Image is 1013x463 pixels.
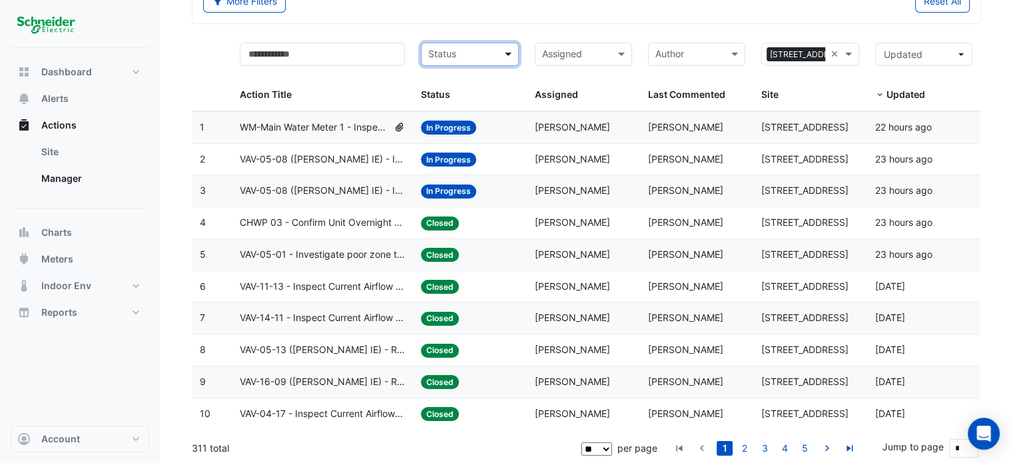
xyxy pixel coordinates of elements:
[535,312,610,323] span: [PERSON_NAME]
[11,426,149,452] button: Account
[715,441,735,456] li: page 1
[421,248,459,262] span: Closed
[761,217,848,228] span: [STREET_ADDRESS]
[41,279,91,292] span: Indoor Env
[421,344,459,358] span: Closed
[421,217,459,231] span: Closed
[819,441,835,456] a: go to next page
[842,441,858,456] a: go to last page
[421,375,459,389] span: Closed
[875,280,905,292] span: 2025-08-25T08:50:18.398
[535,376,610,387] span: [PERSON_NAME]
[421,185,476,199] span: In Progress
[648,89,725,100] span: Last Commented
[240,310,406,326] span: VAV-14-11 - Inspect Current Airflow Faulty Sensor
[875,376,905,387] span: 2025-08-19T14:50:10.418
[795,441,815,456] li: page 5
[767,47,850,62] span: [STREET_ADDRESS]
[240,279,406,294] span: VAV-11-13 - Inspect Current Airflow Faulty Sensor
[535,185,610,196] span: [PERSON_NAME]
[31,165,149,192] a: Manager
[761,344,848,355] span: [STREET_ADDRESS]
[648,121,723,133] span: [PERSON_NAME]
[11,246,149,272] button: Meters
[875,248,932,260] span: 2025-08-25T10:47:31.295
[617,442,657,454] span: per page
[240,89,292,100] span: Action Title
[761,185,848,196] span: [STREET_ADDRESS]
[717,441,733,456] a: 1
[886,89,925,100] span: Updated
[41,252,73,266] span: Meters
[240,183,406,199] span: VAV-05-08 ([PERSON_NAME] IE) - Inspect Critical Sensor Broken
[200,153,205,165] span: 2
[11,219,149,246] button: Charts
[831,47,842,62] span: Clear
[421,153,476,167] span: In Progress
[17,92,31,105] app-icon: Alerts
[11,299,149,326] button: Reports
[875,121,932,133] span: 2025-08-25T12:24:02.106
[535,153,610,165] span: [PERSON_NAME]
[240,215,406,231] span: CHWP 03 - Confirm Unit Overnight Operation (Energy Waste)
[777,441,793,456] a: 4
[535,121,610,133] span: [PERSON_NAME]
[11,59,149,85] button: Dashboard
[755,441,775,456] li: page 3
[41,432,80,446] span: Account
[41,65,92,79] span: Dashboard
[421,280,459,294] span: Closed
[882,440,944,454] label: Jump to page
[17,119,31,132] app-icon: Actions
[240,374,406,390] span: VAV-16-09 ([PERSON_NAME] IE) - Review Critical Sensor Outside Range
[875,153,932,165] span: 2025-08-25T11:31:13.380
[535,344,610,355] span: [PERSON_NAME]
[200,121,204,133] span: 1
[16,11,76,37] img: Company Logo
[200,344,206,355] span: 8
[240,247,406,262] span: VAV-05-01 - Investigate poor zone temp
[535,217,610,228] span: [PERSON_NAME]
[200,312,205,323] span: 7
[875,217,932,228] span: 2025-08-25T10:54:03.329
[761,312,848,323] span: [STREET_ADDRESS]
[17,65,31,79] app-icon: Dashboard
[884,49,922,60] span: Updated
[240,152,406,167] span: VAV-05-08 ([PERSON_NAME] IE) - Inspect Current Airflow Faulty Sensor
[17,306,31,319] app-icon: Reports
[421,312,459,326] span: Closed
[775,441,795,456] li: page 4
[761,408,848,419] span: [STREET_ADDRESS]
[694,441,710,456] a: go to previous page
[200,217,206,228] span: 4
[968,418,1000,450] div: Open Intercom Messenger
[875,344,905,355] span: 2025-08-25T08:49:27.458
[41,306,77,319] span: Reports
[648,248,723,260] span: [PERSON_NAME]
[17,252,31,266] app-icon: Meters
[648,217,723,228] span: [PERSON_NAME]
[761,153,848,165] span: [STREET_ADDRESS]
[648,185,723,196] span: [PERSON_NAME]
[761,248,848,260] span: [STREET_ADDRESS]
[648,376,723,387] span: [PERSON_NAME]
[240,406,406,422] span: VAV-04-17 - Inspect Current Airflow Faulty Sensor
[41,92,69,105] span: Alerts
[17,279,31,292] app-icon: Indoor Env
[31,139,149,165] a: Site
[757,441,773,456] a: 3
[761,121,848,133] span: [STREET_ADDRESS]
[761,89,779,100] span: Site
[17,226,31,239] app-icon: Charts
[421,121,476,135] span: In Progress
[797,441,813,456] a: 5
[648,344,723,355] span: [PERSON_NAME]
[200,248,206,260] span: 5
[535,408,610,419] span: [PERSON_NAME]
[200,376,206,387] span: 9
[41,226,72,239] span: Charts
[11,272,149,299] button: Indoor Env
[11,85,149,112] button: Alerts
[535,280,610,292] span: [PERSON_NAME]
[875,312,905,323] span: 2025-08-25T08:49:40.820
